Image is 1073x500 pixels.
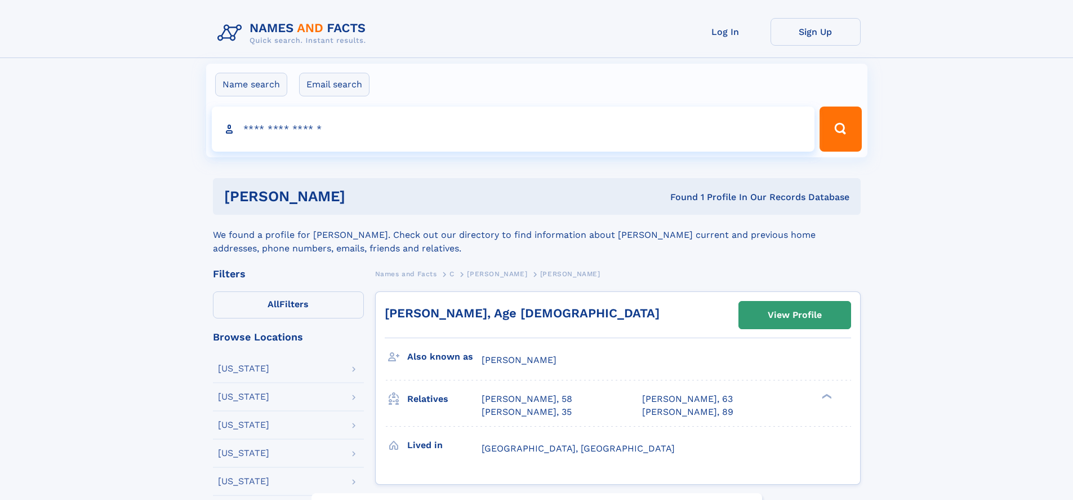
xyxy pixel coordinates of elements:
[407,347,482,366] h3: Also known as
[482,393,572,405] a: [PERSON_NAME], 58
[218,392,269,401] div: [US_STATE]
[213,332,364,342] div: Browse Locations
[449,270,455,278] span: C
[768,302,822,328] div: View Profile
[268,299,279,309] span: All
[819,393,832,400] div: ❯
[215,73,287,96] label: Name search
[213,269,364,279] div: Filters
[375,267,437,281] a: Names and Facts
[467,267,527,281] a: [PERSON_NAME]
[213,291,364,318] label: Filters
[540,270,600,278] span: [PERSON_NAME]
[642,393,733,405] a: [PERSON_NAME], 63
[482,355,556,365] span: [PERSON_NAME]
[467,270,527,278] span: [PERSON_NAME]
[213,215,861,255] div: We found a profile for [PERSON_NAME]. Check out our directory to find information about [PERSON_N...
[218,477,269,486] div: [US_STATE]
[642,406,733,418] a: [PERSON_NAME], 89
[820,107,861,152] button: Search Button
[407,390,482,409] h3: Relatives
[771,18,861,46] a: Sign Up
[482,406,572,418] a: [PERSON_NAME], 35
[680,18,771,46] a: Log In
[218,449,269,458] div: [US_STATE]
[218,364,269,373] div: [US_STATE]
[224,189,508,203] h1: [PERSON_NAME]
[407,436,482,455] h3: Lived in
[385,306,660,320] a: [PERSON_NAME], Age [DEMOGRAPHIC_DATA]
[449,267,455,281] a: C
[739,302,851,329] a: View Profile
[507,191,849,203] div: Found 1 Profile In Our Records Database
[218,421,269,430] div: [US_STATE]
[299,73,369,96] label: Email search
[212,107,815,152] input: search input
[482,443,675,454] span: [GEOGRAPHIC_DATA], [GEOGRAPHIC_DATA]
[213,18,375,48] img: Logo Names and Facts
